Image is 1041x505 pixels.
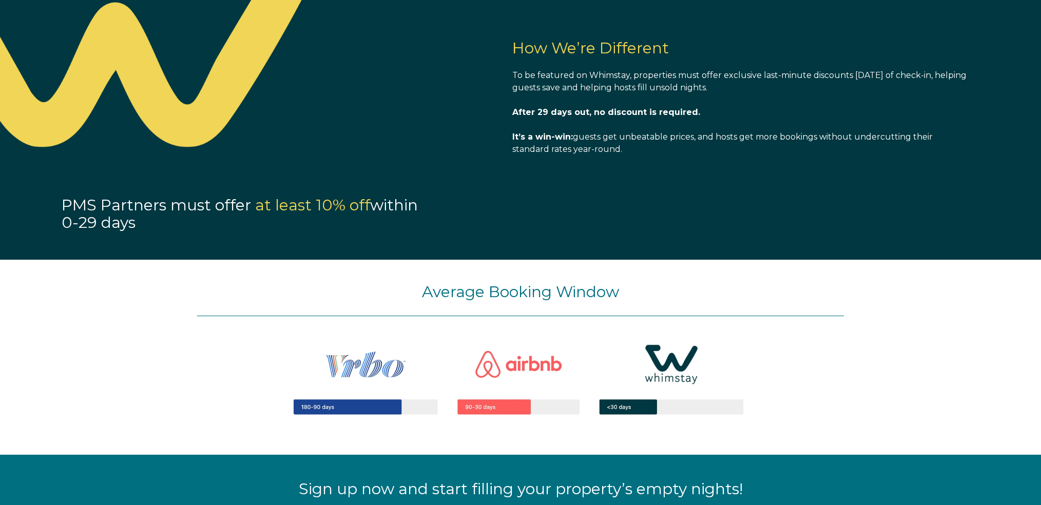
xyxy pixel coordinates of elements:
[62,196,418,232] span: PMS Partners must offer within 0-29 days
[512,38,669,57] span: How We’re Different
[512,107,700,117] span: After 29 days out, no discount is required.
[422,282,619,301] span: Average Booking Window
[512,132,933,154] span: guests get unbeatable prices, and hosts get more bookings without undercutting their standard rat...
[299,479,743,498] span: Sign up now and start filling your property’s empty nights!
[259,316,782,441] img: Captura de pantalla 2025-05-06 a la(s) 5.25.03 p.m.
[512,70,967,92] span: To be featured on Whimstay, properties must offer exclusive last-minute discounts [DATE] of check...
[255,196,370,215] span: at least 10% off
[512,132,573,142] span: It’s a win-win:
